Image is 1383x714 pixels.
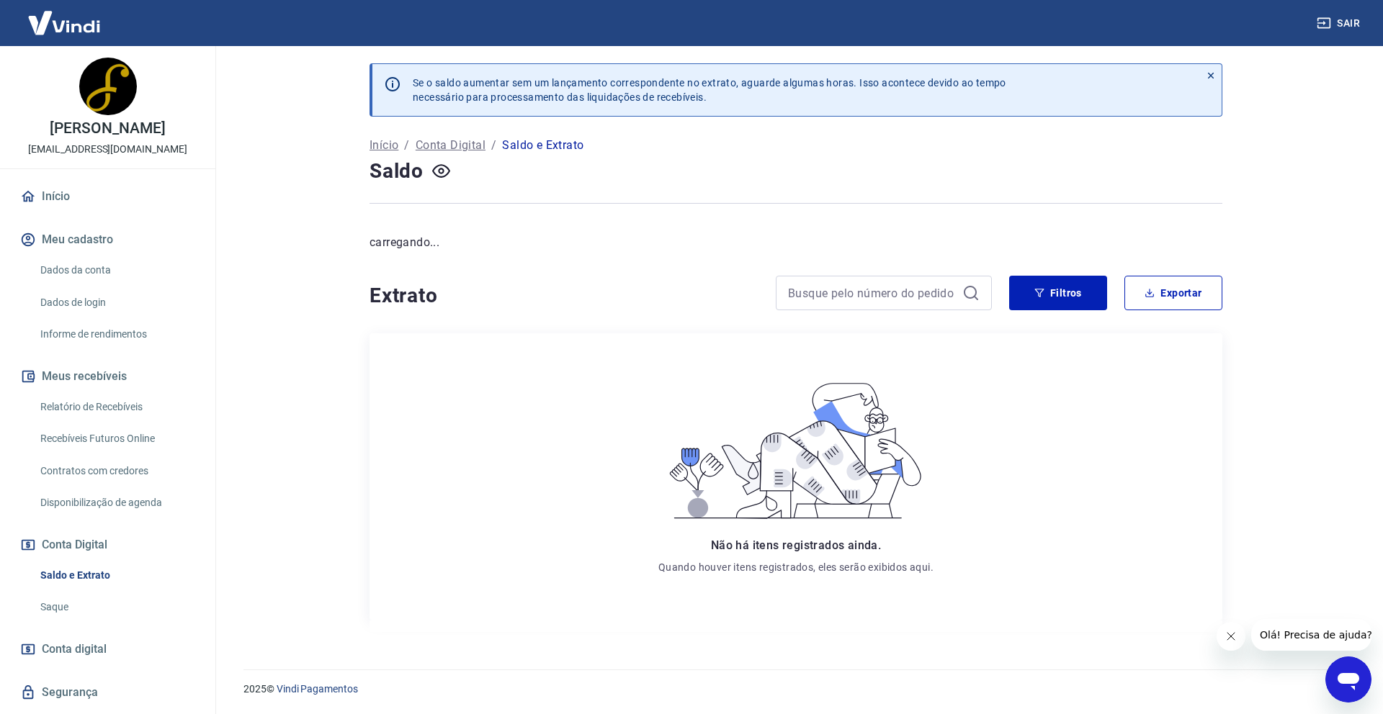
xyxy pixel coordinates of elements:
[416,137,485,154] a: Conta Digital
[35,424,198,453] a: Recebíveis Futuros Online
[243,682,1348,697] p: 2025 ©
[35,392,198,422] a: Relatório de Recebíveis
[17,633,198,665] a: Conta digital
[42,639,107,659] span: Conta digital
[35,456,198,486] a: Contratos com credores
[404,137,409,154] p: /
[17,181,198,212] a: Início
[17,1,111,45] img: Vindi
[658,560,934,574] p: Quando houver itens registrados, eles serão exibidos aqui.
[491,137,496,154] p: /
[35,256,198,285] a: Dados da conta
[1325,656,1371,702] iframe: Button to launch messaging window
[35,488,198,518] a: Disponibilização de agenda
[1009,276,1107,310] button: Filtros
[17,224,198,256] button: Meu cadastro
[50,121,165,136] p: [PERSON_NAME]
[35,561,198,590] a: Saldo e Extrato
[1251,619,1371,651] iframe: Message from company
[370,234,1222,251] p: carregando...
[788,282,957,304] input: Busque pelo número do pedido
[35,288,198,317] a: Dados de login
[1217,622,1245,651] iframe: Close message
[35,320,198,349] a: Informe de rendimentos
[1124,276,1222,310] button: Exportar
[79,58,137,115] img: 4ee3ae69-5e29-4cd7-b5ef-aa7cd243b3fc.jpeg
[711,538,881,552] span: Não há itens registrados ainda.
[35,592,198,622] a: Saque
[28,142,187,157] p: [EMAIL_ADDRESS][DOMAIN_NAME]
[370,137,398,154] a: Início
[17,529,198,561] button: Conta Digital
[370,281,758,310] h4: Extrato
[277,683,358,695] a: Vindi Pagamentos
[413,76,1006,104] p: Se o saldo aumentar sem um lançamento correspondente no extrato, aguarde algumas horas. Isso acon...
[502,137,583,154] p: Saldo e Extrato
[9,10,121,22] span: Olá! Precisa de ajuda?
[17,361,198,392] button: Meus recebíveis
[1314,10,1366,37] button: Sair
[370,157,424,186] h4: Saldo
[17,677,198,708] a: Segurança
